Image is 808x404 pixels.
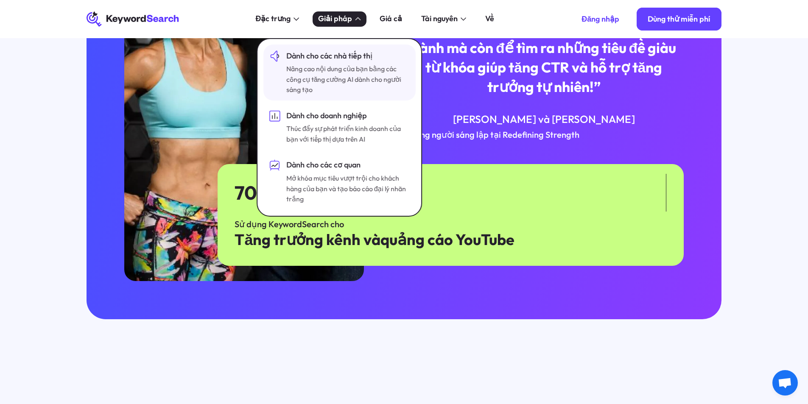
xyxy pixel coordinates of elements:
[257,38,422,217] nav: Giải pháp
[235,219,344,229] font: Sử dụng KeywordSearch cho
[772,370,798,396] a: Mở cuộc trò chuyện
[263,154,416,210] a: Dành cho các cơ quanMở khóa mục tiêu vượt trội cho khách hàng của bạn và tạo báo cáo đại lý nhãn ...
[263,104,416,150] a: Dành cho doanh nghiệpThúc đẩy sự phát triển kinh doanh của bạn với tiếp thị dựa trên AI
[380,14,402,23] font: Giá cả
[404,129,579,140] font: Những người sáng lập tại Redefining Strength
[648,14,710,24] font: Dùng thử miễn phí
[480,11,500,27] a: Về
[286,64,402,94] font: Nâng cao nội dung của bạn bằng các công cụ tăng cường AI dành cho người sáng tạo
[453,112,635,125] font: [PERSON_NAME] và [PERSON_NAME]
[263,45,416,100] a: Dành cho các nhà tiếp thịNâng cao nội dung của bạn bằng các công cụ tăng cường AI dành cho người ...
[286,51,372,61] font: Dành cho các nhà tiếp thị
[286,174,406,203] font: Mở khóa mục tiêu vượt trội cho khách hàng của bạn và tạo báo cáo đại lý nhãn trắng
[318,14,352,23] font: Giải pháp
[380,230,514,249] font: quảng cáo YouTube
[421,14,458,23] font: Tài nguyên
[374,11,408,27] a: Giá cả
[255,14,291,23] font: Đặc trưng
[286,160,361,170] font: Dành cho các cơ quan
[235,181,291,205] font: 700k+
[582,14,619,24] font: Đăng nhập
[485,14,494,23] font: Về
[286,111,366,120] font: Dành cho doanh nghiệp
[570,8,631,31] a: Đăng nhập
[637,8,722,31] a: Dùng thử miễn phí
[286,124,401,143] font: Thúc đẩy sự phát triển kinh doanh của bạn với tiếp thị dựa trên AI
[235,230,380,249] font: Tăng trưởng kênh và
